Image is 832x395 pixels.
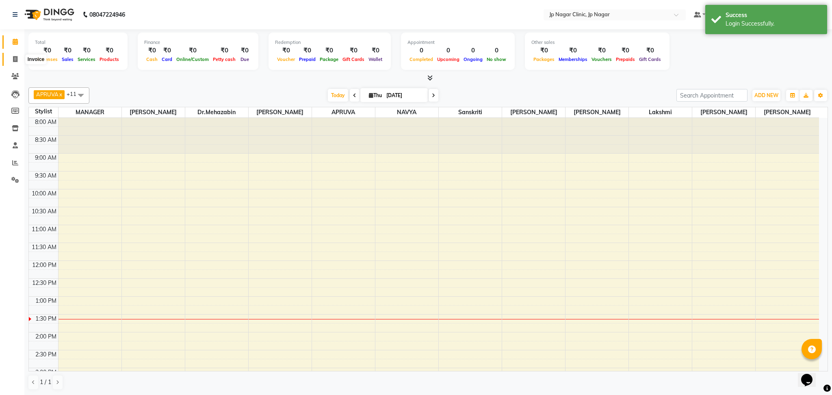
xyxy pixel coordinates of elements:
[238,46,252,55] div: ₹0
[122,107,185,117] span: [PERSON_NAME]
[692,107,755,117] span: [PERSON_NAME]
[275,46,297,55] div: ₹0
[144,56,160,62] span: Cash
[67,91,82,97] span: +11
[461,46,485,55] div: 0
[637,56,663,62] span: Gift Cards
[185,107,248,117] span: Dr.Mehazabin
[30,189,58,198] div: 10:00 AM
[614,56,637,62] span: Prepaids
[275,56,297,62] span: Voucher
[160,46,174,55] div: ₹0
[752,90,780,101] button: ADD NEW
[340,56,366,62] span: Gift Cards
[144,46,160,55] div: ₹0
[407,56,435,62] span: Completed
[531,39,663,46] div: Other sales
[340,46,366,55] div: ₹0
[89,3,125,26] b: 08047224946
[756,107,819,117] span: [PERSON_NAME]
[407,46,435,55] div: 0
[34,315,58,323] div: 1:30 PM
[29,107,58,116] div: Stylist
[34,350,58,359] div: 2:30 PM
[502,107,565,117] span: [PERSON_NAME]
[60,56,76,62] span: Sales
[485,56,508,62] span: No show
[637,46,663,55] div: ₹0
[629,107,692,117] span: lakshmi
[589,56,614,62] span: Vouchers
[557,46,589,55] div: ₹0
[97,56,121,62] span: Products
[211,56,238,62] span: Petty cash
[30,243,58,252] div: 11:30 AM
[439,107,502,117] span: sanskriti
[461,56,485,62] span: Ongoing
[60,46,76,55] div: ₹0
[754,92,778,98] span: ADD NEW
[531,56,557,62] span: Packages
[30,279,58,287] div: 12:30 PM
[435,56,461,62] span: Upcoming
[312,107,375,117] span: APRUVA
[35,39,121,46] div: Total
[297,56,318,62] span: Prepaid
[26,54,46,64] div: Invoice
[726,11,821,20] div: Success
[435,46,461,55] div: 0
[76,56,97,62] span: Services
[211,46,238,55] div: ₹0
[249,107,312,117] span: [PERSON_NAME]
[676,89,747,102] input: Search Appointment
[318,46,340,55] div: ₹0
[58,107,121,117] span: MANAGER
[33,136,58,144] div: 8:30 AM
[297,46,318,55] div: ₹0
[557,56,589,62] span: Memberships
[726,20,821,28] div: Login Successfully.
[34,368,58,377] div: 3:00 PM
[318,56,340,62] span: Package
[33,118,58,126] div: 8:00 AM
[33,171,58,180] div: 9:30 AM
[589,46,614,55] div: ₹0
[58,91,62,98] a: x
[36,91,58,98] span: APRUVA
[366,56,384,62] span: Wallet
[35,46,60,55] div: ₹0
[174,56,211,62] span: Online/Custom
[531,46,557,55] div: ₹0
[21,3,76,26] img: logo
[798,362,824,387] iframe: chat widget
[565,107,628,117] span: [PERSON_NAME]
[33,154,58,162] div: 9:00 AM
[34,297,58,305] div: 1:00 PM
[366,46,384,55] div: ₹0
[30,207,58,216] div: 10:30 AM
[275,39,384,46] div: Redemption
[76,46,97,55] div: ₹0
[97,46,121,55] div: ₹0
[614,46,637,55] div: ₹0
[30,261,58,269] div: 12:00 PM
[160,56,174,62] span: Card
[407,39,508,46] div: Appointment
[174,46,211,55] div: ₹0
[367,92,384,98] span: Thu
[384,89,425,102] input: 2025-09-04
[40,378,51,386] span: 1 / 1
[375,107,438,117] span: NAVYA
[144,39,252,46] div: Finance
[238,56,251,62] span: Due
[328,89,348,102] span: Today
[34,332,58,341] div: 2:00 PM
[30,225,58,234] div: 11:00 AM
[485,46,508,55] div: 0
